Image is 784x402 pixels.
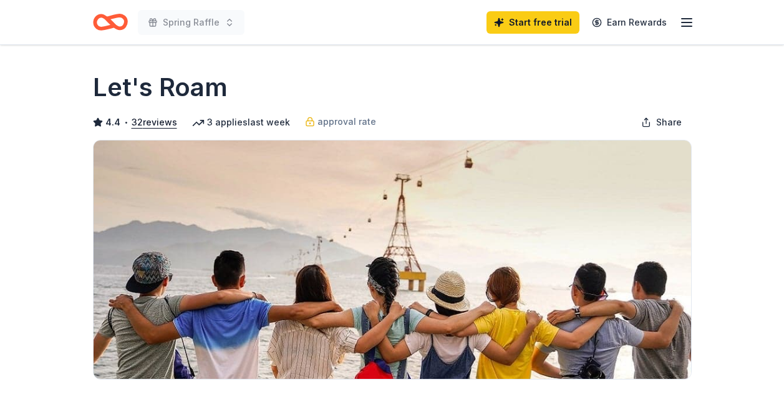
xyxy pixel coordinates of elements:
[305,114,376,129] a: approval rate
[138,10,244,35] button: Spring Raffle
[656,115,682,130] span: Share
[631,110,692,135] button: Share
[584,11,674,34] a: Earn Rewards
[93,7,128,37] a: Home
[94,140,691,379] img: Image for Let's Roam
[105,115,120,130] span: 4.4
[192,115,290,130] div: 3 applies last week
[163,15,220,30] span: Spring Raffle
[123,117,128,127] span: •
[93,70,228,105] h1: Let's Roam
[132,115,177,130] button: 32reviews
[317,114,376,129] span: approval rate
[486,11,579,34] a: Start free trial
